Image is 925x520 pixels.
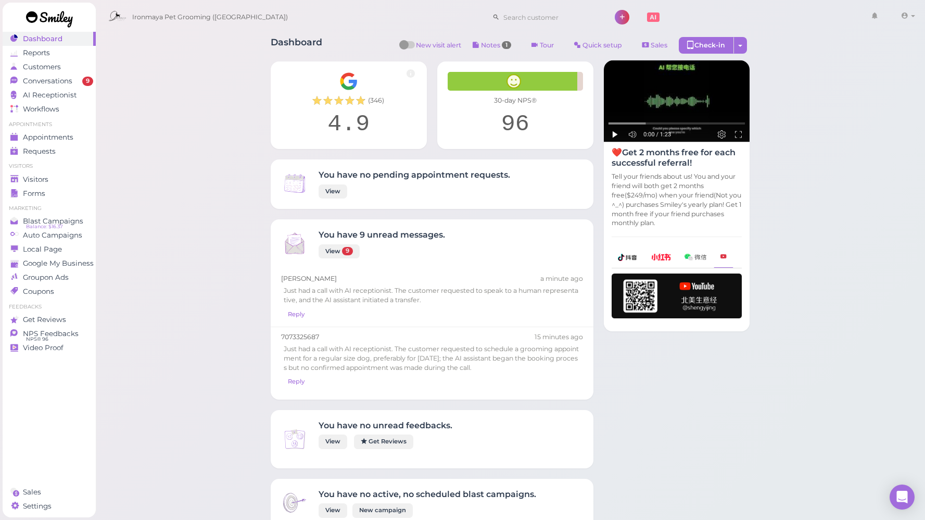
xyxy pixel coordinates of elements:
span: Groupon Ads [23,273,69,282]
a: New campaign [352,503,413,517]
a: View [319,503,347,517]
div: 7073325687 [281,332,583,342]
a: Visitors [3,172,96,187]
span: ( 346 ) [368,96,384,105]
a: View [319,435,347,449]
span: Blast Campaigns [23,217,83,226]
a: Workflows [3,102,96,116]
div: 10/03 09:22am [535,332,583,342]
a: View [319,184,347,199]
a: Video Proof [3,341,96,355]
a: NPS Feedbacks NPS® 96 [3,327,96,341]
a: Settings [3,499,96,513]
a: Reply [281,375,311,389]
h4: You have no pending appointment requests. [319,170,510,180]
a: Forms [3,187,96,201]
span: Customers [23,63,61,71]
span: Get Reviews [23,315,66,324]
img: Inbox [281,426,308,453]
a: Sales [633,37,676,54]
a: Auto Campaigns [3,228,96,242]
a: Coupons [3,284,96,299]
span: Ironmaya Pet Grooming ([GEOGRAPHIC_DATA]) [132,3,288,32]
div: 10/03 09:36am [540,274,583,283]
li: Appointments [3,121,96,128]
span: NPS® 96 [26,335,48,343]
span: Visitors [23,175,48,184]
span: NPS Feedbacks [23,329,79,338]
a: Get Reviews [3,313,96,327]
a: Dashboard [3,32,96,46]
a: Google My Business [3,256,96,270]
span: AI Receptionist [23,91,77,100]
div: 30-day NPS® [448,96,583,105]
span: Google My Business [23,259,94,268]
span: Balance: $16.37 [26,222,63,231]
span: Settings [23,502,52,511]
a: Conversations 9 [3,74,96,88]
img: wechat-a99521bb4f7854bbf8f190d1356e2cdb.png [685,254,706,261]
a: Reports [3,46,96,60]
span: Coupons [23,287,54,296]
a: Blast Campaigns Balance: $16.37 [3,214,96,228]
span: 9 [342,247,353,255]
a: Requests [3,144,96,158]
span: Requests [23,147,56,156]
img: youtube-h-92280983ece59b2848f85fc261e8ffad.png [612,274,742,318]
span: 9 [82,77,93,86]
span: Forms [23,189,45,198]
img: Inbox [281,170,308,197]
div: [PERSON_NAME] [281,274,583,283]
a: AI Receptionist [3,88,96,102]
h1: Dashboard [271,37,322,56]
span: Appointments [23,133,73,142]
a: Sales [3,485,96,499]
span: Auto Campaigns [23,231,82,240]
span: Video Proof [23,343,64,352]
img: Inbox [281,489,308,516]
div: Just had a call with AI receptionist. The customer requested to schedule a grooming appointment f... [281,342,583,375]
span: New visit alert [416,41,461,56]
input: Search customer [500,9,601,26]
div: Just had a call with AI receptionist. The customer requested to speak to a human representative, ... [281,283,583,307]
div: Open Intercom Messenger [890,485,915,510]
span: Reports [23,48,50,57]
a: Appointments [3,130,96,144]
h4: ❤️Get 2 months free for each successful referral! [612,147,742,167]
li: Visitors [3,163,96,170]
span: Sales [23,488,41,497]
a: Local Page [3,242,96,256]
a: Quick setup [565,37,631,54]
img: douyin-2727e60b7b0d5d1bbe969c21619e8014.png [618,254,638,261]
img: xhs-786d23addd57f6a2be217d5a65f4ab6b.png [651,254,671,261]
img: AI receptionist [604,60,750,142]
h4: You have no active, no scheduled blast campaigns. [319,489,536,499]
img: Google__G__Logo-edd0e34f60d7ca4a2f4ece79cff21ae3.svg [339,72,358,91]
span: Conversations [23,77,72,85]
span: Sales [651,41,667,49]
a: Reply [281,307,311,321]
span: 1 [502,41,511,49]
div: 96 [448,110,583,139]
h4: You have 9 unread messages. [319,230,445,240]
a: Groupon Ads [3,270,96,284]
li: Marketing [3,205,96,212]
p: Tell your friends about us! You and your friend will both get 2 months free($249/mo) when your fr... [612,172,742,228]
button: Notes 1 [464,37,520,54]
div: Check-in [679,37,734,54]
li: Feedbacks [3,303,96,311]
a: Tour [523,37,563,54]
span: Workflows [23,105,59,114]
div: 4.9 [281,110,416,139]
h4: You have no unread feedbacks. [319,420,452,430]
span: Dashboard [23,34,62,43]
a: View 9 [319,244,360,258]
a: Get Reviews [354,435,413,449]
img: Inbox [281,230,308,257]
a: Customers [3,60,96,74]
span: Local Page [23,245,62,254]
